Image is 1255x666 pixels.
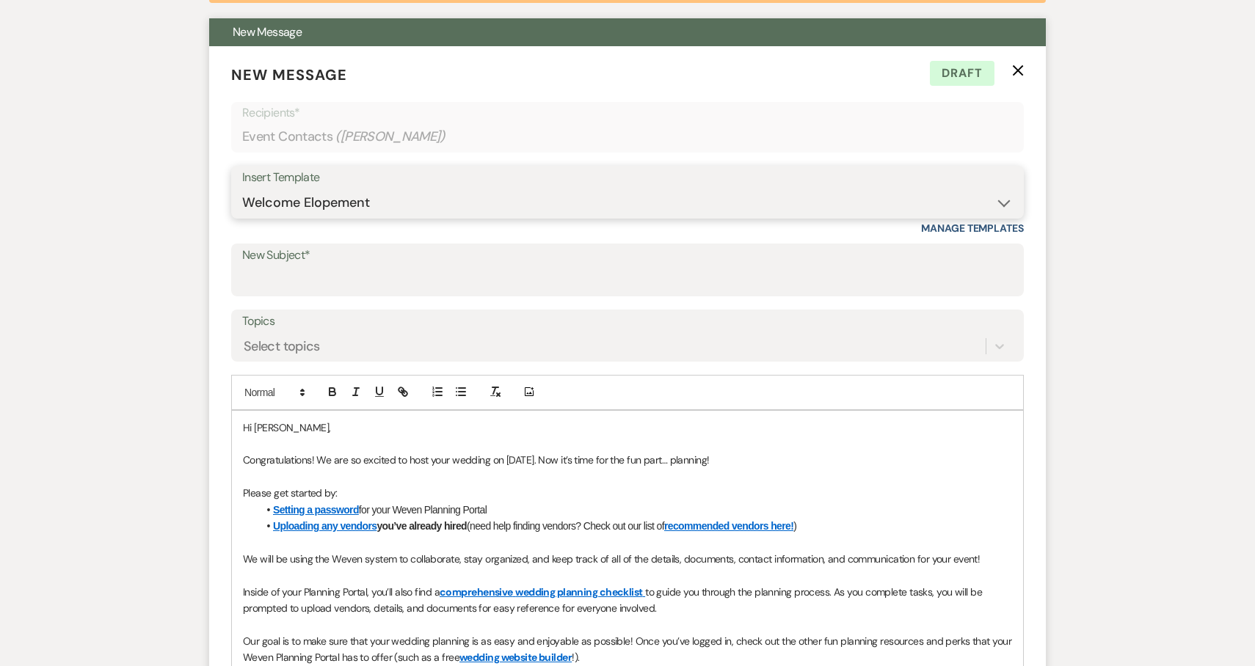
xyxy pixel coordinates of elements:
span: New Message [231,65,347,84]
div: Insert Template [242,167,1013,189]
a: wedding planning checklist [515,585,642,599]
a: recommended vendors here! [664,520,793,532]
p: Recipients* [242,103,1013,122]
span: Draft [930,61,994,86]
span: ( [PERSON_NAME] ) [335,127,445,147]
a: Uploading any vendors [273,520,376,532]
p: Congratulations! We are so excited to host your wedding on [DATE]. Now it’s time for the fun part... [243,452,1012,468]
p: Please get started by: [243,485,1012,501]
p: We will be using the Weven system to collaborate, stay organized, and keep track of all of the de... [243,551,1012,567]
div: Event Contacts [242,122,1013,151]
p: Hi [PERSON_NAME], [243,420,1012,436]
label: Topics [242,311,1013,332]
a: Manage Templates [921,222,1024,235]
li: (need help finding vendors? Check out our list of ) [258,518,1012,534]
a: Setting a password [273,504,359,516]
p: Inside of your Planning Portal, you’ll also find a to guide you through the planning process. As ... [243,584,1012,617]
label: New Subject* [242,245,1013,266]
strong: you’ve already hired [273,520,467,532]
p: Our goal is to make sure that your wedding planning is as easy and enjoyable as possible! Once yo... [243,633,1012,666]
a: comprehensive [440,585,513,599]
a: wedding website builder [459,651,572,664]
span: New Message [233,24,302,40]
li: for your Weven Planning Portal [258,502,1012,518]
div: Select topics [244,336,320,356]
